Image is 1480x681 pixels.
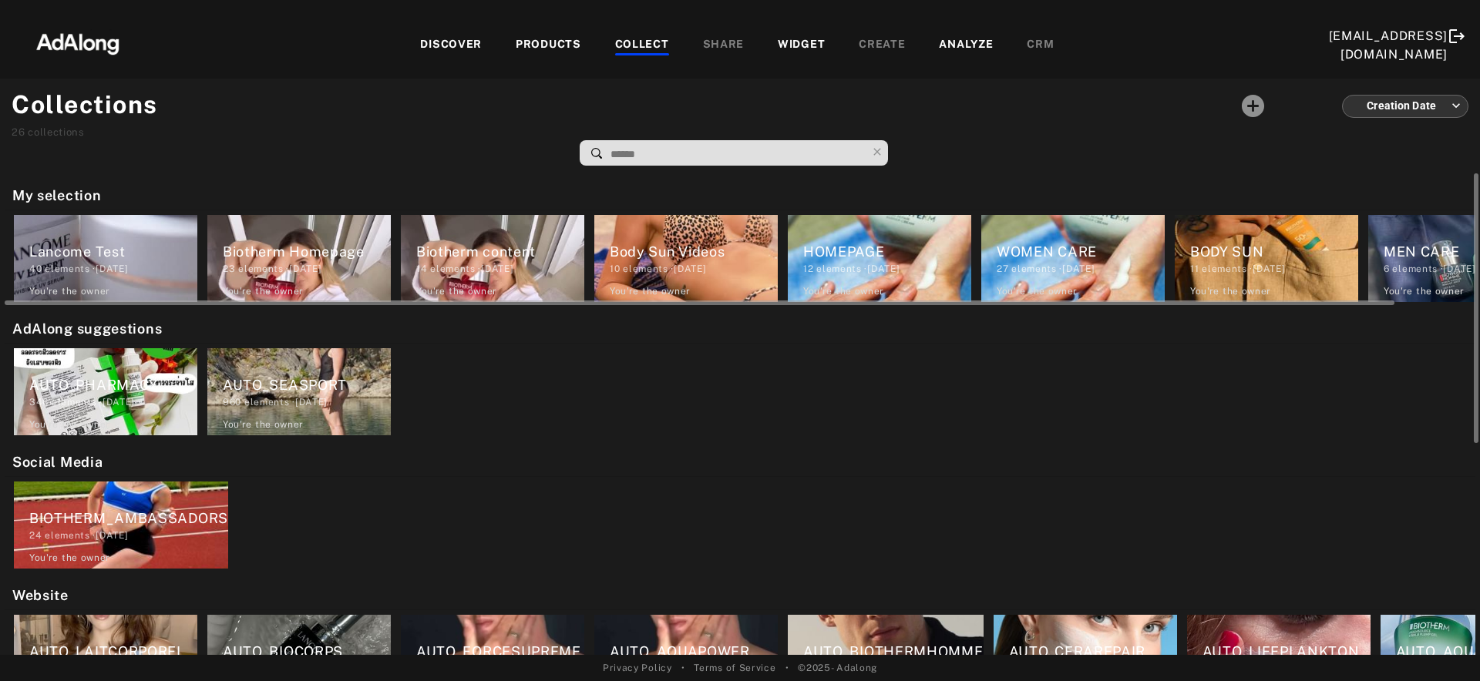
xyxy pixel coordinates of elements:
div: HOMEPAGE12 elements ·[DATE]You're the owner [783,210,976,307]
div: You're the owner [223,284,304,298]
div: Biotherm Homepage [223,241,391,262]
div: AUTO_PHARMACY [29,374,197,395]
img: 63233d7d88ed69de3c212112c67096b6.png [10,19,146,65]
h2: My selection [12,185,1475,206]
div: elements · [DATE] [223,395,391,409]
span: 6 [1384,263,1390,274]
div: AUTO_BIOTHERMHOMME [803,641,984,662]
div: WIDGET [778,36,825,55]
button: Add a collecton [1233,86,1273,126]
iframe: Chat Widget [1403,607,1480,681]
div: You're the owner [1384,284,1465,298]
div: WOMEN CARE [997,241,1165,262]
div: elements · [DATE] [29,262,197,276]
span: 24 [29,530,42,541]
span: 27 [997,263,1008,274]
div: elements · [DATE] [997,262,1165,276]
div: BODY SUN11 elements ·[DATE]You're the owner [1170,210,1363,307]
div: Biotherm content14 elements ·[DATE]You're the owner [396,210,589,307]
div: elements · [DATE] [29,395,197,409]
div: Body Sun Videos [610,241,778,262]
div: COLLECT [615,36,669,55]
a: Privacy Policy [603,661,672,675]
div: DISCOVER [420,36,482,55]
span: 14 [416,263,427,274]
div: AUTO_SEASPORT960 elements ·[DATE]You're the owner [203,344,395,440]
div: You're the owner [416,284,497,298]
div: Biotherm Homepage23 elements ·[DATE]You're the owner [203,210,395,307]
div: Lancome Test40 elements ·[DATE]You're the owner [9,210,202,307]
div: You're the owner [1190,284,1271,298]
h2: AdAlong suggestions [12,318,1475,339]
div: ANALYZE [939,36,993,55]
span: 10 [610,263,620,274]
span: 23 [223,263,235,274]
h2: Social Media [12,451,1475,472]
div: You're the owner [29,418,110,431]
div: Body Sun Videos10 elements ·[DATE]You're the owner [590,210,782,307]
div: collections [12,125,158,140]
div: HOMEPAGE [803,241,971,262]
span: 346 [29,397,49,408]
div: elements · [DATE] [416,262,584,276]
div: Creation Date [1356,86,1461,126]
span: 12 [803,263,813,274]
div: BIOTHERM_AMBASSADORS24 elements ·[DATE]You're the owner [9,477,233,573]
span: • [681,661,685,675]
div: You're the owner [610,284,691,298]
span: 26 [12,126,25,138]
div: elements · [DATE] [223,262,391,276]
a: Terms of Service [694,661,775,675]
span: 40 [29,263,42,274]
div: AUTO_SEASPORT [223,374,391,395]
div: You're the owner [803,284,884,298]
span: 11 [1190,263,1199,274]
div: BODY SUN [1190,241,1358,262]
div: WOMEN CARE27 elements ·[DATE]You're the owner [977,210,1169,307]
div: [EMAIL_ADDRESS][DOMAIN_NAME] [1329,27,1448,64]
div: elements · [DATE] [803,262,971,276]
span: • [785,661,789,675]
div: elements · [DATE] [610,262,778,276]
div: BIOTHERM_AMBASSADORS [29,508,228,528]
div: AUTO_LIFEPLANKTON [1202,641,1371,662]
div: AUTO_BIOCORPS [223,641,391,662]
span: © 2025 - Adalong [798,661,877,675]
h2: Website [12,585,1475,606]
div: elements · [DATE] [1190,262,1358,276]
div: AUTO_FORCESUPREME [416,641,584,662]
div: AUTO_CERAREPAIR [1009,641,1177,662]
div: Biotherm content [416,241,584,262]
div: You're the owner [223,418,304,431]
span: 960 [223,397,241,408]
div: CRM [1027,36,1054,55]
div: SHARE [703,36,745,55]
div: CREATE [859,36,905,55]
div: Lancome Test [29,241,197,262]
div: elements · [DATE] [29,528,228,542]
div: AUTO_LAITCORPOREL [29,641,197,662]
div: AUTO_AQUAPOWER [610,641,778,662]
div: AUTO_PHARMACY346 elements ·[DATE]You're the owner [9,344,202,440]
h1: Collections [12,86,158,123]
div: You're the owner [29,551,110,565]
div: You're the owner [997,284,1078,298]
div: PRODUCTS [516,36,581,55]
div: You're the owner [29,284,110,298]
